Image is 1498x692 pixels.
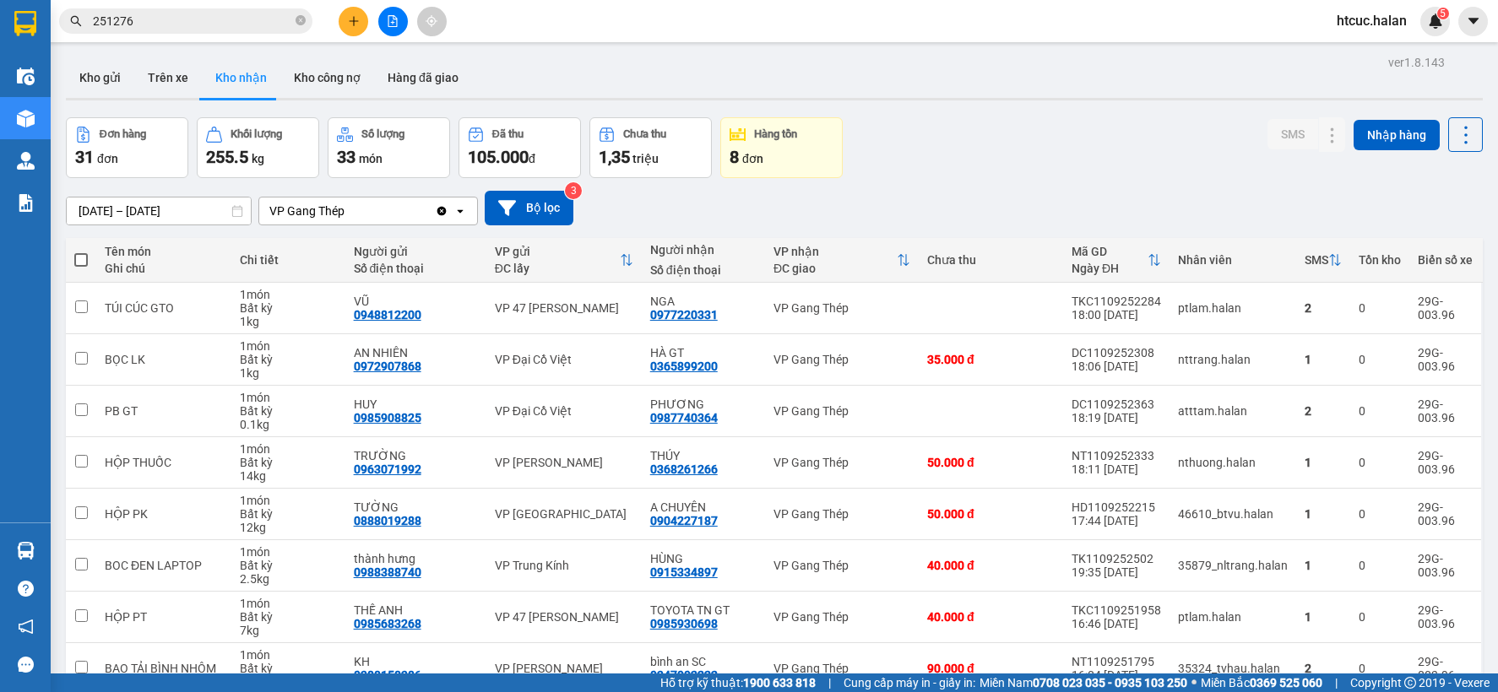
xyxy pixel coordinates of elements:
div: Đơn hàng [100,128,146,140]
div: Nhân viên [1178,253,1288,267]
span: Miền Bắc [1201,673,1322,692]
span: 255.5 [206,147,248,167]
div: 0365899200 [650,360,718,373]
span: ⚪️ [1191,679,1197,686]
div: 0987740364 [650,411,718,424]
div: 1 món [240,648,337,662]
div: 46610_btvu.halan [1178,507,1288,521]
span: notification [18,619,34,635]
span: close-circle [296,14,306,30]
div: 0988388740 [354,565,421,579]
div: 0 [1359,301,1401,315]
div: 29G-003.96 [1418,397,1473,424]
div: Bất kỳ [240,507,337,521]
div: VP Gang Thép [773,507,910,521]
div: Số điện thoại [354,262,478,275]
div: Mã GD [1072,245,1148,258]
div: VP Trung Kính [495,559,633,572]
div: 29G-003.96 [1418,449,1473,476]
span: 1,35 [599,147,630,167]
div: A CHUYÊN [650,500,757,514]
div: VP [PERSON_NAME] [495,456,633,469]
div: 0 [1359,353,1401,366]
div: 1 [1305,456,1342,469]
span: message [18,657,34,673]
div: HỘP THUỐC [105,456,223,469]
div: THÚY [650,449,757,462]
button: Nhập hàng [1354,120,1440,150]
button: Hàng đã giao [374,57,472,98]
div: VP Gang Thép [773,662,910,675]
div: Ghi chú [105,262,223,275]
div: Bất kỳ [240,353,337,366]
div: VP 47 [PERSON_NAME] [495,301,633,315]
div: BỌC LK [105,353,223,366]
span: plus [348,15,360,27]
button: Kho nhận [202,57,280,98]
div: 16:46 [DATE] [1072,617,1161,630]
div: 2 [1305,662,1342,675]
img: warehouse-icon [17,110,35,127]
div: 0 [1359,404,1401,418]
div: 1 món [240,288,337,301]
div: THẾ ANH [354,603,478,617]
div: TRƯỜNG [354,449,478,462]
div: 1 [1305,610,1342,624]
div: Bất kỳ [240,456,337,469]
div: VP Đại Cồ Việt [495,404,633,418]
div: 1 [1305,507,1342,521]
div: 0963071992 [354,462,421,476]
div: 35324_tvhau.halan [1178,662,1288,675]
span: Miền Nam [980,673,1187,692]
div: 29G-003.96 [1418,500,1473,527]
div: BAO TẢI BÌNH NHÔM [105,662,223,675]
div: nttrang.halan [1178,353,1288,366]
div: ptlam.halan [1178,301,1288,315]
span: copyright [1404,677,1416,689]
img: logo-vxr [14,11,36,36]
button: Hàng tồn8đơn [720,117,843,178]
div: 14 kg [240,469,337,483]
div: 7 kg [240,624,337,637]
div: 0985908825 [354,411,421,424]
div: 1 [1305,353,1342,366]
div: TK1109252502 [1072,552,1161,565]
div: Chi tiết [240,253,337,267]
div: 0 [1359,610,1401,624]
div: 0948812200 [354,308,421,322]
div: TKC1109251958 [1072,603,1161,617]
div: 1 món [240,494,337,507]
div: 1 món [240,597,337,610]
sup: 5 [1437,8,1449,19]
div: DC1109252363 [1072,397,1161,411]
button: SMS [1267,119,1318,149]
span: đơn [97,152,118,165]
span: htcuc.halan [1323,10,1420,31]
div: Người nhận [650,243,757,257]
div: 0888019288 [354,514,421,527]
div: 0 [1359,456,1401,469]
div: ĐC giao [773,262,897,275]
div: 18:00 [DATE] [1072,308,1161,322]
th: Toggle SortBy [1063,238,1170,283]
div: thành hưng [354,552,478,565]
div: NT1109251795 [1072,655,1161,668]
div: 29G-003.96 [1418,603,1473,630]
div: 0977220331 [650,308,718,322]
div: Ngày ĐH [1072,262,1148,275]
div: NT1109252333 [1072,449,1161,462]
div: 29G-003.96 [1418,295,1473,322]
button: Đã thu105.000đ [459,117,581,178]
div: HÙNG [650,552,757,565]
span: đơn [742,152,763,165]
div: 18:06 [DATE] [1072,360,1161,373]
div: 0 [1359,662,1401,675]
div: 29G-003.96 [1418,655,1473,682]
div: PHƯƠNG [650,397,757,411]
div: Người gửi [354,245,478,258]
div: DC1109252308 [1072,346,1161,360]
div: 0 [1359,559,1401,572]
div: Chưa thu [623,128,666,140]
div: PB GT [105,404,223,418]
span: 105.000 [468,147,529,167]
